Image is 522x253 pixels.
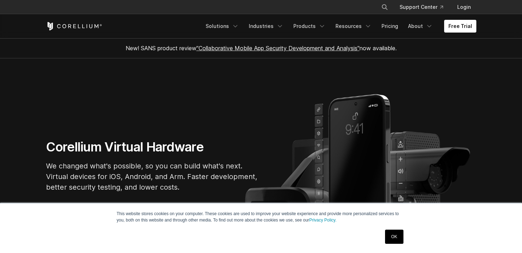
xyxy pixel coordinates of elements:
[245,20,288,33] a: Industries
[46,22,102,30] a: Corellium Home
[404,20,437,33] a: About
[46,139,258,155] h1: Corellium Virtual Hardware
[444,20,476,33] a: Free Trial
[46,161,258,192] p: We changed what's possible, so you can build what's next. Virtual devices for iOS, Android, and A...
[196,45,360,52] a: "Collaborative Mobile App Security Development and Analysis"
[452,1,476,13] a: Login
[289,20,330,33] a: Products
[373,1,476,13] div: Navigation Menu
[377,20,402,33] a: Pricing
[331,20,376,33] a: Resources
[378,1,391,13] button: Search
[309,218,337,223] a: Privacy Policy.
[394,1,449,13] a: Support Center
[385,230,403,244] a: OK
[126,45,397,52] span: New! SANS product review now available.
[201,20,243,33] a: Solutions
[117,211,406,223] p: This website stores cookies on your computer. These cookies are used to improve your website expe...
[201,20,476,33] div: Navigation Menu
